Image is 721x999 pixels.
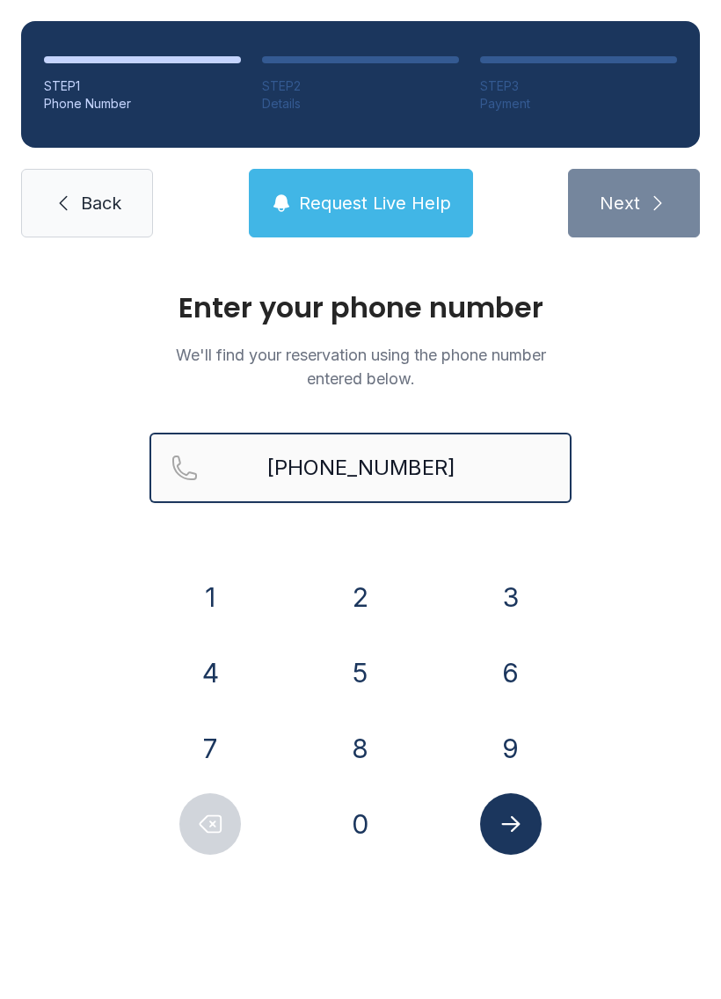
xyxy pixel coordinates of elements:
[480,642,542,704] button: 6
[480,77,677,95] div: STEP 3
[480,718,542,779] button: 9
[179,642,241,704] button: 4
[262,95,459,113] div: Details
[330,642,391,704] button: 5
[179,566,241,628] button: 1
[299,191,451,215] span: Request Live Help
[149,294,572,322] h1: Enter your phone number
[600,191,640,215] span: Next
[149,433,572,503] input: Reservation phone number
[330,793,391,855] button: 0
[44,77,241,95] div: STEP 1
[44,95,241,113] div: Phone Number
[480,95,677,113] div: Payment
[330,718,391,779] button: 8
[149,343,572,390] p: We'll find your reservation using the phone number entered below.
[330,566,391,628] button: 2
[81,191,121,215] span: Back
[179,793,241,855] button: Delete number
[480,793,542,855] button: Submit lookup form
[480,566,542,628] button: 3
[262,77,459,95] div: STEP 2
[179,718,241,779] button: 7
